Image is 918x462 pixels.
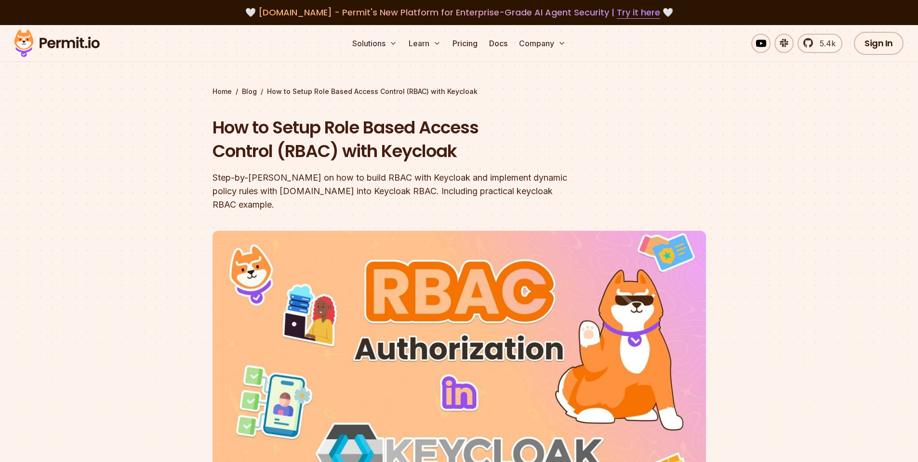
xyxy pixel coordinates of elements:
button: Company [515,34,570,53]
div: 🤍 🤍 [23,6,895,19]
a: Try it here [617,6,660,19]
span: 5.4k [814,38,836,49]
a: Blog [242,87,257,96]
a: Docs [485,34,511,53]
a: 5.4k [798,34,842,53]
a: Sign In [854,32,904,55]
div: Step-by-[PERSON_NAME] on how to build RBAC with Keycloak and implement dynamic policy rules with ... [213,171,583,211]
a: Pricing [449,34,481,53]
img: Permit logo [10,27,104,60]
h1: How to Setup Role Based Access Control (RBAC) with Keycloak [213,116,583,163]
a: Home [213,87,232,96]
span: [DOMAIN_NAME] - Permit's New Platform for Enterprise-Grade AI Agent Security | [258,6,660,18]
button: Solutions [348,34,401,53]
div: / / [213,87,706,96]
button: Learn [405,34,445,53]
